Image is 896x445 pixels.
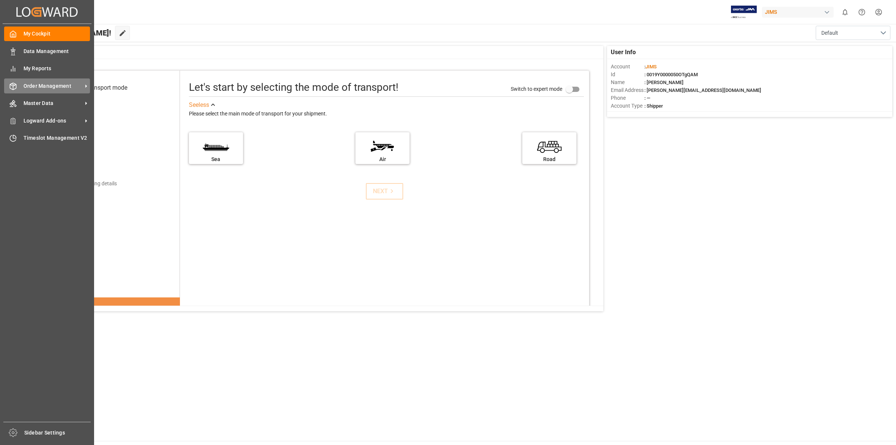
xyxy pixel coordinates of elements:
button: show 0 new notifications [837,4,853,21]
span: Sidebar Settings [24,429,91,437]
span: Name [611,78,644,86]
span: Timeslot Management V2 [24,134,90,142]
div: See less [189,101,209,109]
span: My Cockpit [24,30,90,38]
div: Road [526,155,573,163]
a: My Cockpit [4,27,90,41]
button: open menu [816,26,890,40]
span: Account [611,63,644,71]
span: My Reports [24,65,90,72]
button: Help Center [853,4,870,21]
img: Exertis%20JAM%20-%20Email%20Logo.jpg_1722504956.jpg [731,6,757,19]
span: Switch to expert mode [511,86,562,92]
div: Let's start by selecting the mode of transport! [189,80,398,95]
span: Default [821,29,838,37]
span: Logward Add-ons [24,117,83,125]
span: : [PERSON_NAME] [644,80,684,85]
span: Data Management [24,47,90,55]
span: Order Management [24,82,83,90]
span: : 0019Y0000050OTgQAM [644,72,698,77]
div: Air [359,155,406,163]
a: Data Management [4,44,90,58]
div: Add shipping details [70,180,117,188]
span: Account Type [611,102,644,110]
div: Select transport mode [69,83,127,92]
span: Id [611,71,644,78]
a: Timeslot Management V2 [4,131,90,145]
a: My Reports [4,61,90,76]
span: : [644,64,657,69]
span: Email Address [611,86,644,94]
span: User Info [611,48,636,57]
div: NEXT [373,187,396,196]
span: : Shipper [644,103,663,109]
span: Master Data [24,99,83,107]
div: Sea [193,155,239,163]
span: : — [644,95,650,101]
div: JIMS [762,7,834,18]
div: Please select the main mode of transport for your shipment. [189,109,584,118]
button: JIMS [762,5,837,19]
button: NEXT [366,183,403,200]
span: Phone [611,94,644,102]
span: JIMS [645,64,657,69]
span: : [PERSON_NAME][EMAIL_ADDRESS][DOMAIN_NAME] [644,87,761,93]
